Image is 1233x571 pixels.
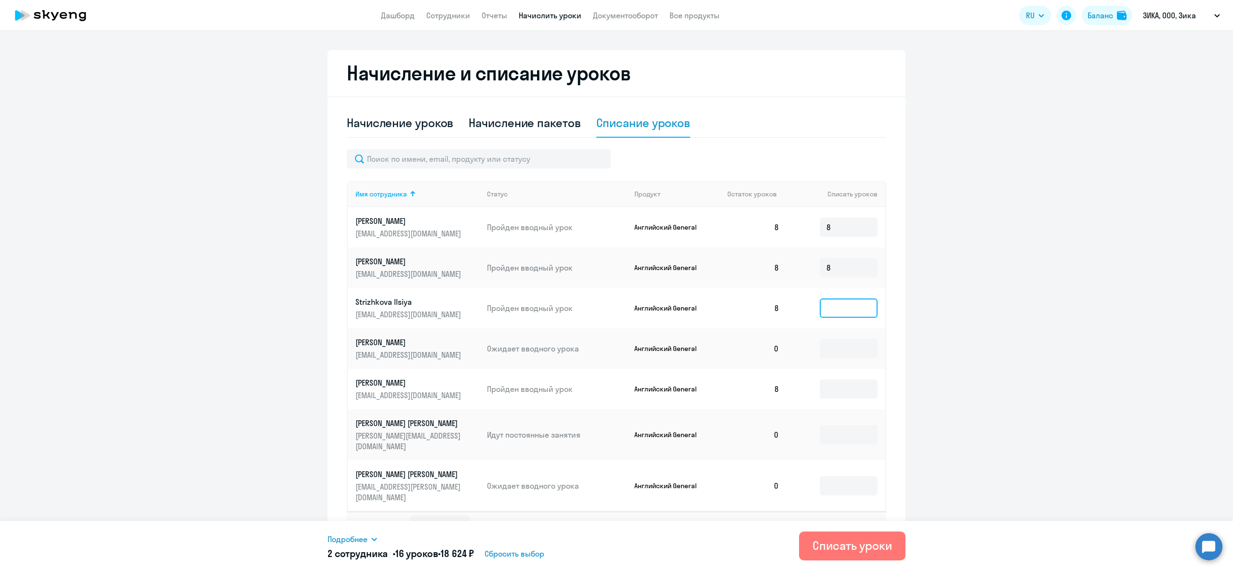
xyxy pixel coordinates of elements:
p: [EMAIL_ADDRESS][DOMAIN_NAME] [355,228,463,239]
a: [PERSON_NAME] [PERSON_NAME][EMAIL_ADDRESS][PERSON_NAME][DOMAIN_NAME] [355,469,479,503]
div: Списать уроки [813,538,892,553]
p: [EMAIL_ADDRESS][DOMAIN_NAME] [355,350,463,360]
p: Английский General [634,304,707,312]
span: Подробнее [328,533,367,545]
a: Отчеты [482,11,507,20]
p: [PERSON_NAME] [PERSON_NAME] [355,418,463,428]
span: Остаток уроков [727,190,777,198]
p: Ожидает вводного урока [487,480,627,491]
div: Продукт [634,190,660,198]
span: 1 - 7 из 7 сотрудников [762,520,828,529]
img: balance [1117,11,1127,20]
div: Продукт [634,190,720,198]
h2: Начисление и списание уроков [347,62,886,85]
td: 8 [720,247,787,288]
p: [PERSON_NAME] [355,337,463,348]
h5: 2 сотрудника • • [328,547,474,560]
button: ЗИКА, ООО, Зика [1138,4,1225,27]
span: Сбросить выбор [485,548,544,559]
td: 0 [720,328,787,369]
a: Начислить уроки [519,11,581,20]
p: Strizhkova Ilsiya [355,297,463,307]
span: Отображать по: [358,520,407,529]
p: [PERSON_NAME][EMAIL_ADDRESS][DOMAIN_NAME] [355,430,463,452]
button: RU [1019,6,1051,25]
p: Английский General [634,223,707,232]
div: Статус [487,190,508,198]
a: Документооборот [593,11,658,20]
a: Strizhkova Ilsiya[EMAIL_ADDRESS][DOMAIN_NAME] [355,297,479,320]
p: Пройден вводный урок [487,222,627,233]
p: Английский General [634,344,707,353]
p: ЗИКА, ООО, Зика [1143,10,1196,21]
div: Имя сотрудника [355,190,479,198]
a: [PERSON_NAME][EMAIL_ADDRESS][DOMAIN_NAME] [355,337,479,360]
p: Пройден вводный урок [487,384,627,394]
button: Списать уроки [799,532,905,560]
p: Ожидает вводного урока [487,343,627,354]
span: 16 уроков [395,547,438,559]
div: Остаток уроков [727,190,787,198]
p: [EMAIL_ADDRESS][DOMAIN_NAME] [355,309,463,320]
p: Английский General [634,385,707,393]
a: [PERSON_NAME] [PERSON_NAME][PERSON_NAME][EMAIL_ADDRESS][DOMAIN_NAME] [355,418,479,452]
p: [EMAIL_ADDRESS][DOMAIN_NAME] [355,390,463,401]
button: Балансbalance [1082,6,1132,25]
td: 0 [720,460,787,511]
div: Списание уроков [596,115,691,130]
div: Имя сотрудника [355,190,407,198]
td: 8 [720,288,787,328]
div: Начисление пакетов [469,115,580,130]
td: 8 [720,369,787,409]
div: Статус [487,190,627,198]
p: [PERSON_NAME] [355,256,463,267]
span: 18 624 ₽ [441,547,474,559]
div: Баланс [1088,10,1113,21]
p: [EMAIL_ADDRESS][PERSON_NAME][DOMAIN_NAME] [355,481,463,503]
a: [PERSON_NAME][EMAIL_ADDRESS][DOMAIN_NAME] [355,256,479,279]
a: Сотрудники [426,11,470,20]
p: [EMAIL_ADDRESS][DOMAIN_NAME] [355,269,463,279]
p: Пройден вводный урок [487,262,627,273]
p: Идут постоянные занятия [487,429,627,440]
th: Списать уроков [787,181,885,207]
p: Английский General [634,430,707,439]
p: Английский General [634,263,707,272]
td: 8 [720,207,787,247]
a: [PERSON_NAME][EMAIL_ADDRESS][DOMAIN_NAME] [355,216,479,239]
span: RU [1026,10,1035,21]
a: Все продукты [669,11,720,20]
input: Поиск по имени, email, продукту или статусу [347,149,611,169]
td: 0 [720,409,787,460]
p: [PERSON_NAME] [355,216,463,226]
div: Начисление уроков [347,115,453,130]
p: [PERSON_NAME] [PERSON_NAME] [355,469,463,480]
p: [PERSON_NAME] [355,377,463,388]
a: [PERSON_NAME][EMAIL_ADDRESS][DOMAIN_NAME] [355,377,479,401]
a: Дашборд [381,11,415,20]
p: Английский General [634,481,707,490]
p: Пройден вводный урок [487,303,627,313]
